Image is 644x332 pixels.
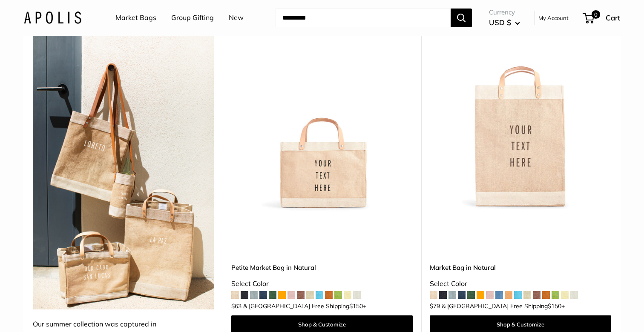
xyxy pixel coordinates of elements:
[276,9,451,27] input: Search...
[349,302,363,310] span: $150
[430,263,611,272] a: Market Bag in Natural
[548,302,561,310] span: $150
[442,303,565,309] span: & [GEOGRAPHIC_DATA] Free Shipping +
[115,11,156,24] a: Market Bags
[231,278,413,290] div: Select Color
[33,30,214,309] img: Our summer collection was captured in Todos Santos, where time slows down and color pops.
[584,11,620,25] a: 0 Cart
[231,30,413,212] a: Petite Market Bag in Naturaldescription_Effortless style that elevates every moment
[489,16,520,29] button: USD $
[24,11,81,24] img: Apolis
[243,303,366,309] span: & [GEOGRAPHIC_DATA] Free Shipping +
[171,11,214,24] a: Group Gifting
[231,302,241,310] span: $63
[489,6,520,18] span: Currency
[231,30,413,212] img: Petite Market Bag in Natural
[231,263,413,272] a: Petite Market Bag in Natural
[451,9,472,27] button: Search
[489,18,511,27] span: USD $
[606,13,620,22] span: Cart
[430,30,611,212] a: Market Bag in NaturalMarket Bag in Natural
[538,13,569,23] a: My Account
[229,11,244,24] a: New
[430,278,611,290] div: Select Color
[430,302,440,310] span: $79
[592,10,600,19] span: 0
[430,30,611,212] img: Market Bag in Natural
